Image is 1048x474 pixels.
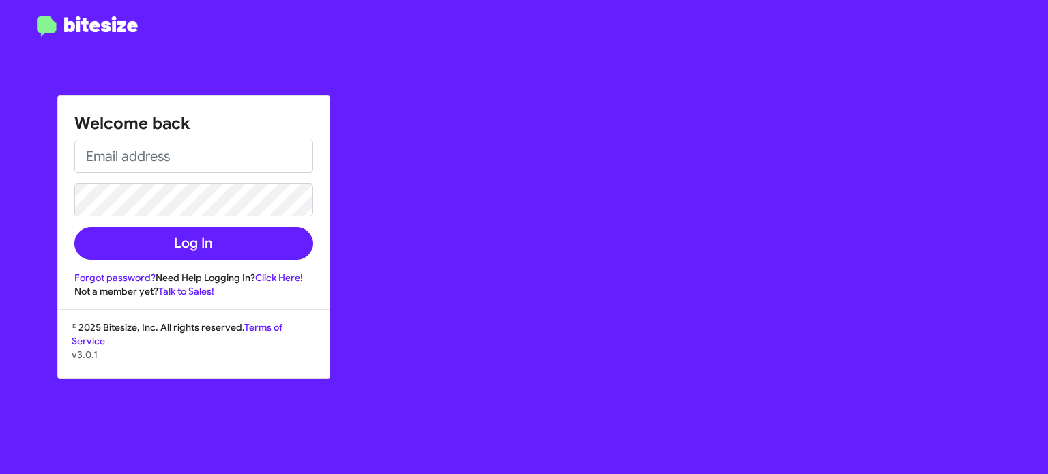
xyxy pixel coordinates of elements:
a: Forgot password? [74,271,156,284]
div: Not a member yet? [74,284,313,298]
a: Terms of Service [72,321,282,347]
a: Talk to Sales! [158,285,214,297]
p: v3.0.1 [72,348,316,361]
button: Log In [74,227,313,260]
a: Click Here! [255,271,303,284]
h1: Welcome back [74,113,313,134]
div: © 2025 Bitesize, Inc. All rights reserved. [58,321,330,378]
div: Need Help Logging In? [74,271,313,284]
input: Email address [74,140,313,173]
